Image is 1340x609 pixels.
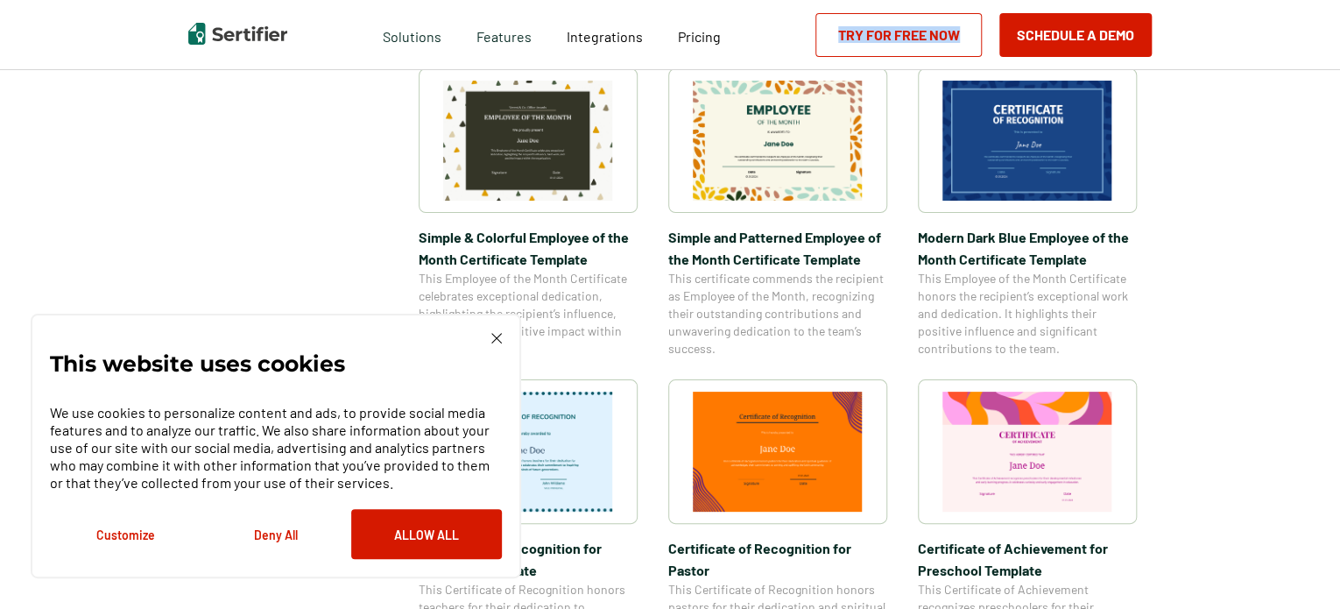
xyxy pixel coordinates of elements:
span: Integrations [567,28,643,45]
a: Simple & Colorful Employee of the Month Certificate TemplateSimple & Colorful Employee of the Mon... [419,68,638,358]
span: Certificate of Achievement for Preschool Template [918,537,1137,581]
img: Cookie Popup Close [491,333,502,343]
span: Simple & Colorful Employee of the Month Certificate Template [419,226,638,270]
iframe: Chat Widget [1252,525,1340,609]
img: Sertifier | Digital Credentialing Platform [188,23,287,45]
a: Try for Free Now [815,13,982,57]
button: Deny All [201,509,351,559]
img: Certificate of Recognition for Teachers Template [443,392,613,512]
span: This Employee of the Month Certificate honors the recipient’s exceptional work and dedication. It... [918,270,1137,358]
a: Simple and Patterned Employee of the Month Certificate TemplateSimple and Patterned Employee of t... [668,68,887,358]
span: Modern Dark Blue Employee of the Month Certificate Template [918,226,1137,270]
img: Certificate of Achievement for Preschool Template [942,392,1112,512]
img: Simple & Colorful Employee of the Month Certificate Template [443,81,613,201]
button: Customize [50,509,201,559]
p: We use cookies to personalize content and ads, to provide social media features and to analyze ou... [50,404,502,492]
span: Simple and Patterned Employee of the Month Certificate Template [668,226,887,270]
span: Certificate of Recognition for Pastor [668,537,887,581]
img: Modern Dark Blue Employee of the Month Certificate Template [942,81,1112,201]
span: This Employee of the Month Certificate celebrates exceptional dedication, highlighting the recipi... [419,270,638,358]
button: Allow All [351,509,502,559]
img: Simple and Patterned Employee of the Month Certificate Template [693,81,863,201]
a: Integrations [567,24,643,46]
a: Modern Dark Blue Employee of the Month Certificate TemplateModern Dark Blue Employee of the Month... [918,68,1137,358]
span: This certificate commends the recipient as Employee of the Month, recognizing their outstanding c... [668,270,887,358]
img: Certificate of Recognition for Pastor [693,392,863,512]
span: Solutions [383,24,441,46]
span: Certificate of Recognition for Teachers Template [419,537,638,581]
span: Pricing [678,28,721,45]
p: This website uses cookies [50,355,345,372]
button: Schedule a Demo [999,13,1152,57]
span: Features [476,24,532,46]
a: Pricing [678,24,721,46]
